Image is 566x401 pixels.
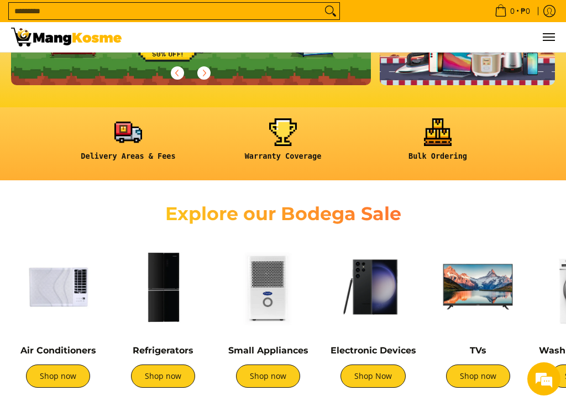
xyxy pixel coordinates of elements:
img: TVs [431,240,525,334]
a: Air Conditioners [20,345,96,356]
img: Refrigerators [116,240,210,334]
button: Menu [542,22,555,52]
h2: Explore our Bodega Sale [150,202,416,226]
span: • [491,5,533,17]
a: Shop now [236,364,300,388]
span: 0 [509,7,516,15]
a: <h6><strong>Bulk Ordering</strong></h6> [366,118,510,169]
img: Air Conditioners [11,240,105,334]
button: Next [192,61,216,85]
a: Small Appliances [228,345,308,356]
a: <h6><strong>Warranty Coverage</strong></h6> [211,118,355,169]
ul: Customer Navigation [133,22,555,52]
button: Search [322,3,339,19]
img: Mang Kosme: Your Home Appliances Warehouse Sale Partner! [11,28,122,46]
a: Shop now [26,364,90,388]
a: TVs [470,345,486,356]
a: Electronic Devices [331,345,416,356]
a: Shop now [131,364,195,388]
a: Refrigerators [133,345,193,356]
nav: Main Menu [133,22,555,52]
a: <h6><strong>Delivery Areas & Fees</strong></h6> [56,118,200,169]
a: Shop Now [340,364,406,388]
a: Shop now [446,364,510,388]
img: Electronic Devices [326,240,420,334]
span: ₱0 [519,7,532,15]
button: Previous [165,61,190,85]
img: Small Appliances [221,240,315,334]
